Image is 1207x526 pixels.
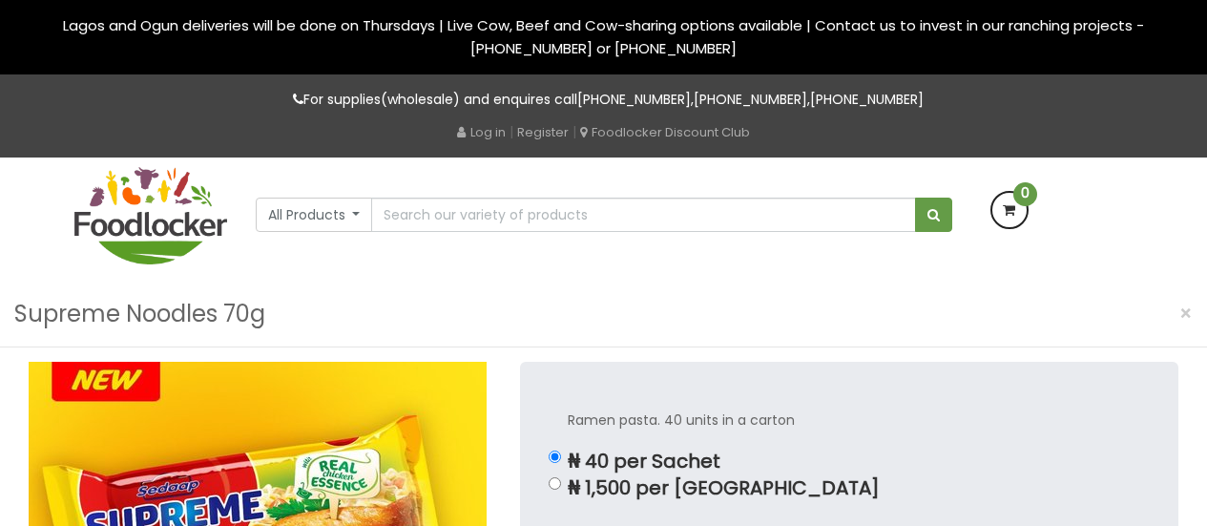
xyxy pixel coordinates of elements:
[577,90,691,109] a: [PHONE_NUMBER]
[568,451,1131,473] p: ₦ 40 per Sachet
[517,123,569,141] a: Register
[256,198,373,232] button: All Products
[810,90,924,109] a: [PHONE_NUMBER]
[63,15,1144,58] span: Lagos and Ogun deliveries will be done on Thursdays | Live Cow, Beef and Cow-sharing options avai...
[1170,294,1202,333] button: Close
[74,167,227,264] img: FoodLocker
[549,477,561,490] input: ₦ 1,500 per [GEOGRAPHIC_DATA]
[74,89,1134,111] p: For supplies(wholesale) and enquires call , ,
[14,296,265,332] h3: Supreme Noodles 70g
[572,122,576,141] span: |
[694,90,807,109] a: [PHONE_NUMBER]
[568,477,1131,499] p: ₦ 1,500 per [GEOGRAPHIC_DATA]
[549,451,561,463] input: ₦ 40 per Sachet
[568,410,1131,431] p: Ramen pasta. 40 units in a carton
[580,123,750,141] a: Foodlocker Discount Club
[510,122,513,141] span: |
[1179,300,1193,327] span: ×
[371,198,915,232] input: Search our variety of products
[1013,182,1037,206] span: 0
[457,123,506,141] a: Log in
